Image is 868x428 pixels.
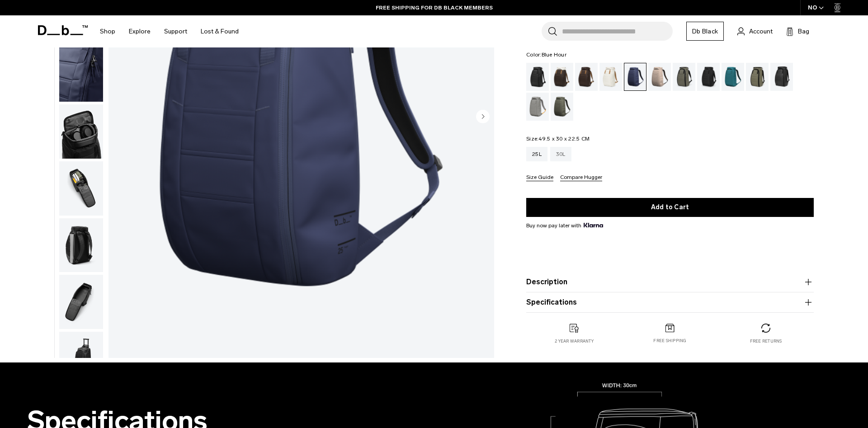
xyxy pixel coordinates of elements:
a: Support [164,15,187,47]
button: Specifications [526,297,814,308]
img: Hugger Backpack 25L Blue Hour [59,161,103,216]
a: Mash Green [746,63,769,91]
a: Shop [100,15,115,47]
a: Sand Grey [526,93,549,121]
a: 25L [526,147,547,161]
button: Size Guide [526,174,553,181]
button: Hugger_25L_Blue_hour_Material.1.png [59,47,104,102]
button: Add to Cart [526,198,814,217]
img: Hugger Backpack 25L Blue Hour [59,332,103,386]
button: Hugger Backpack 25L Blue Hour [59,161,104,216]
a: Db Black [686,22,724,41]
span: Account [749,27,773,36]
a: Reflective Black [770,63,793,91]
a: FREE SHIPPING FOR DB BLACK MEMBERS [376,4,493,12]
legend: Size: [526,136,590,141]
a: Oatmilk [599,63,622,91]
a: Fogbow Beige [648,63,671,91]
button: Bag [786,26,809,37]
legend: Color: [526,52,566,57]
a: Black Out [526,63,549,91]
a: Espresso [575,63,598,91]
span: Blue Hour [542,52,566,58]
p: Free shipping [653,338,686,344]
button: Hugger Backpack 25L Blue Hour [59,104,104,159]
button: Hugger Backpack 25L Blue Hour [59,274,104,329]
a: Forest Green [673,63,695,91]
img: Hugger Backpack 25L Blue Hour [59,218,103,273]
a: Explore [129,15,151,47]
img: Hugger_25L_Blue_hour_Material.1.png [59,47,103,102]
p: Free returns [750,338,782,344]
p: 2 year warranty [555,338,594,344]
button: Hugger Backpack 25L Blue Hour [59,331,104,386]
button: Compare Hugger [560,174,602,181]
button: Next slide [476,109,490,125]
a: Account [737,26,773,37]
img: {"height" => 20, "alt" => "Klarna"} [584,223,603,227]
span: Buy now pay later with [526,221,603,230]
span: Bag [798,27,809,36]
nav: Main Navigation [93,15,245,47]
button: Hugger Backpack 25L Blue Hour [59,218,104,273]
a: Charcoal Grey [697,63,720,91]
a: Moss Green [551,93,573,121]
button: Description [526,277,814,287]
span: 49.5 x 30 x 22.5 CM [538,136,590,142]
a: Lost & Found [201,15,239,47]
img: Hugger Backpack 25L Blue Hour [59,275,103,329]
img: Hugger Backpack 25L Blue Hour [59,104,103,159]
a: Cappuccino [551,63,573,91]
a: Blue Hour [624,63,646,91]
a: 30L [550,147,571,161]
a: Midnight Teal [722,63,744,91]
